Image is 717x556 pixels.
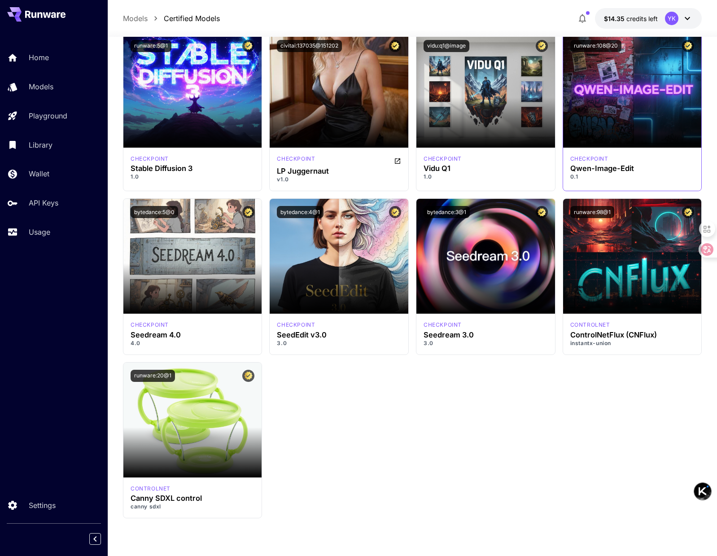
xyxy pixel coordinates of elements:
div: vidu_q1_image [424,155,462,163]
button: vidu:q1@image [424,40,469,52]
h3: Canny SDXL control [131,494,255,503]
div: YK [665,12,678,25]
p: controlnet [131,485,171,493]
h3: SeedEdit v3.0 [277,331,401,339]
button: $14.34834YK [595,8,702,29]
button: bytedance:4@1 [277,206,324,218]
h3: Qwen-Image-Edit [570,164,695,173]
h3: Seedream 3.0 [424,331,548,339]
button: Certified Model – Vetted for best performance and includes a commercial license. [242,206,254,218]
button: bytedance:5@0 [131,206,178,218]
h3: Vidu Q1 [424,164,548,173]
div: seedream4 [131,321,169,329]
div: SDXL 1.0 [131,485,171,493]
p: canny sdxl [131,503,255,511]
div: qwen_image_edit [570,155,608,163]
p: 3.0 [424,339,548,347]
p: checkpoint [424,321,462,329]
button: Certified Model – Vetted for best performance and includes a commercial license. [682,206,694,218]
button: bytedance:3@1 [424,206,470,218]
button: Certified Model – Vetted for best performance and includes a commercial license. [536,206,548,218]
button: civitai:137035@151202 [277,40,342,52]
div: seedream3 [424,321,462,329]
button: Certified Model – Vetted for best performance and includes a commercial license. [389,206,401,218]
span: credits left [626,15,658,22]
button: runware:5@1 [131,40,171,52]
h3: ControlNetFlux (CNFlux) [570,331,695,339]
div: SD 1.5 [277,155,315,166]
p: Playground [29,110,67,121]
button: runware:98@1 [570,206,614,218]
button: Certified Model – Vetted for best performance and includes a commercial license. [682,40,694,52]
span: $14.35 [604,15,626,22]
p: Home [29,52,49,63]
p: API Keys [29,197,58,208]
p: 4.0 [131,339,255,347]
button: Certified Model – Vetted for best performance and includes a commercial license. [389,40,401,52]
h3: LP Juggernaut [277,167,401,175]
p: v1.0 [277,175,401,184]
h3: Seedream 4.0 [131,331,255,339]
div: FLUX.1 S [570,321,610,329]
p: Wallet [29,168,49,179]
div: Collapse sidebar [96,531,108,547]
p: 1.0 [424,173,548,181]
p: checkpoint [131,155,169,163]
button: Open in CivitAI [394,155,401,166]
p: Usage [29,227,50,237]
p: Models [29,81,53,92]
button: runware:20@1 [131,370,175,382]
button: Collapse sidebar [89,533,101,545]
a: Models [123,13,148,24]
div: $14.34834 [604,14,658,23]
p: checkpoint [424,155,462,163]
button: Certified Model – Vetted for best performance and includes a commercial license. [242,40,254,52]
h3: Stable Diffusion 3 [131,164,255,173]
button: Certified Model – Vetted for best performance and includes a commercial license. [242,370,254,382]
button: runware:108@20 [570,40,621,52]
p: controlnet [570,321,610,329]
a: Certified Models [164,13,220,24]
p: 3.0 [277,339,401,347]
p: 1.0 [131,173,255,181]
button: Certified Model – Vetted for best performance and includes a commercial license. [536,40,548,52]
p: checkpoint [570,155,608,163]
p: Library [29,140,52,150]
p: instantx-union [570,339,695,347]
p: checkpoint [131,321,169,329]
p: checkpoint [277,155,315,163]
p: checkpoint [277,321,315,329]
p: 0.1 [570,173,695,181]
div: seededit_3_0 [277,321,315,329]
nav: breadcrumb [123,13,220,24]
div: SD 3 [131,155,169,163]
p: Settings [29,500,56,511]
